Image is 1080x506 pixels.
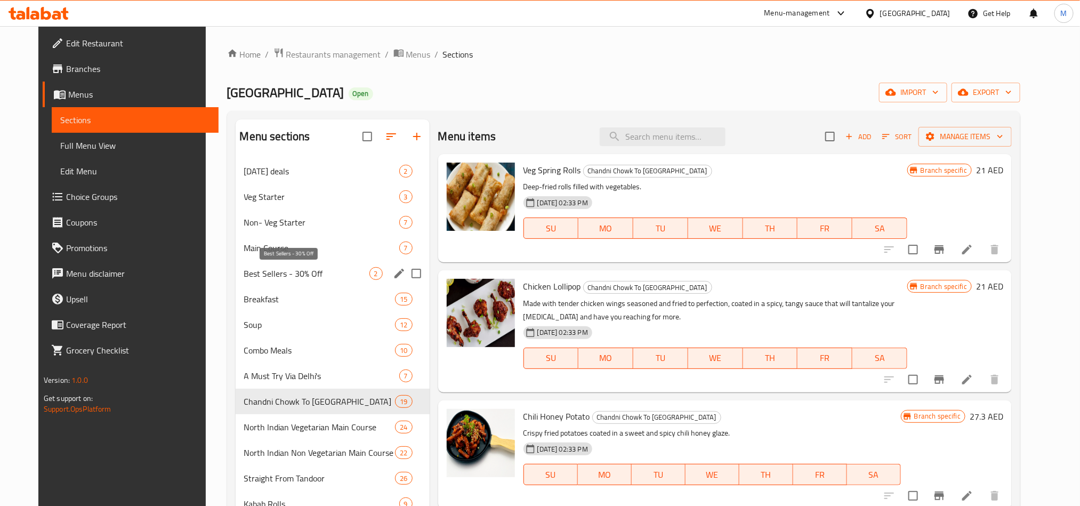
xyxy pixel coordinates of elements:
button: TU [633,348,688,369]
span: Chandni Chowk To [GEOGRAPHIC_DATA] [593,411,721,423]
a: Restaurants management [273,47,381,61]
h6: 27.3 AED [970,409,1003,424]
button: Add [841,128,875,145]
button: SU [523,218,579,239]
span: 15 [396,294,412,304]
span: Chandni Chowk To [GEOGRAPHIC_DATA] [244,395,396,408]
a: Support.OpsPlatform [44,402,111,416]
div: Chandni Chowk To [GEOGRAPHIC_DATA]19 [236,389,430,414]
div: items [399,190,413,203]
span: Chili Honey Potato [523,408,590,424]
span: Branch specific [916,165,971,175]
a: Menus [393,47,431,61]
span: Menus [406,48,431,61]
span: 2 [400,166,412,176]
span: 7 [400,243,412,253]
span: Chandni Chowk To [GEOGRAPHIC_DATA] [584,282,712,294]
div: [GEOGRAPHIC_DATA] [880,7,950,19]
button: import [879,83,947,102]
button: TU [632,464,686,485]
span: SA [857,350,903,366]
span: Sections [60,114,210,126]
span: Non- Veg Starter [244,216,399,229]
img: Chili Honey Potato [447,409,515,477]
div: Chandni Chowk To China [592,411,721,424]
li: / [265,48,269,61]
span: Upsell [66,293,210,306]
span: Select to update [902,238,924,261]
span: SA [857,221,903,236]
div: items [399,165,413,178]
div: Open [349,87,373,100]
span: Branch specific [916,282,971,292]
span: SU [528,350,575,366]
div: Chandni Chowk To China [244,395,396,408]
span: Soup [244,318,396,331]
span: North Indian Non Vegetarian Main Course [244,446,396,459]
button: Branch-specific-item [926,367,952,392]
span: Edit Restaurant [66,37,210,50]
button: TH [743,218,798,239]
div: items [395,293,412,306]
button: Branch-specific-item [926,237,952,262]
div: items [395,318,412,331]
span: Select section [819,125,841,148]
span: Menu disclaimer [66,267,210,280]
button: FR [793,464,847,485]
span: 10 [396,346,412,356]
span: 19 [396,397,412,407]
p: Made with tender chicken wings seasoned and fried to perfection, coated in a spicy, tangy sauce t... [523,297,907,324]
span: FR [802,350,848,366]
span: Add item [841,128,875,145]
span: Manage items [927,130,1003,143]
button: WE [688,218,743,239]
div: North Indian Vegetarian Main Course24 [236,414,430,440]
span: Coverage Report [66,318,210,331]
li: / [435,48,439,61]
span: Select all sections [356,125,378,148]
span: Grocery Checklist [66,344,210,357]
span: Breakfast [244,293,396,306]
span: WE [690,467,735,483]
span: Select to update [902,368,924,391]
div: items [399,216,413,229]
span: Chandni Chowk To [GEOGRAPHIC_DATA] [584,165,712,177]
div: Breakfast15 [236,286,430,312]
span: TU [638,350,684,366]
span: 7 [400,371,412,381]
a: Sections [52,107,219,133]
span: Menus [68,88,210,101]
div: Combo Meals [244,344,396,357]
button: SA [847,464,901,485]
button: Sort [880,128,914,145]
span: WE [692,221,739,236]
div: [DATE] deals2 [236,158,430,184]
span: MO [583,350,629,366]
div: items [395,472,412,485]
div: Main Course [244,242,399,254]
p: Deep-fried rolls filled with vegetables. [523,180,907,194]
a: Edit Menu [52,158,219,184]
a: Edit menu item [961,243,973,256]
a: Coverage Report [43,312,219,338]
div: Straight From Tandoor26 [236,465,430,491]
span: 12 [396,320,412,330]
div: items [395,344,412,357]
div: Best Sellers - 30% Off2edit [236,261,430,286]
span: SU [528,467,574,483]
button: FR [797,348,852,369]
span: [DATE] 02:33 PM [533,327,592,338]
span: 22 [396,448,412,458]
button: SU [523,464,578,485]
button: SU [523,348,579,369]
h2: Menu items [438,128,496,144]
img: Veg Spring Rolls [447,163,515,231]
div: Chandni Chowk To China [583,165,712,178]
div: A Must Try Via Delhi's7 [236,363,430,389]
span: Veg Starter [244,190,399,203]
span: Chicken Lollipop [523,278,581,294]
span: Sort [882,131,912,143]
button: MO [578,464,632,485]
span: 1.0.0 [71,373,88,387]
